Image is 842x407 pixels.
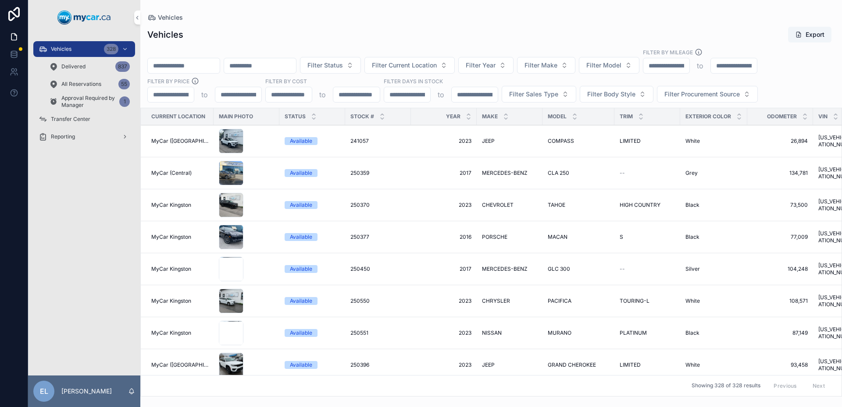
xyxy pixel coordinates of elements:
[482,202,537,209] a: CHEVROLET
[151,202,191,209] span: MyCar Kingston
[818,113,828,120] span: VIN
[620,265,675,273] a: --
[753,202,808,209] a: 73,500
[482,138,537,145] a: JEEP
[350,265,370,273] span: 250450
[350,234,406,241] a: 250377
[548,113,567,120] span: Model
[685,234,699,241] span: Black
[416,202,471,209] span: 2023
[290,361,312,369] div: Available
[548,138,609,145] a: COMPASS
[151,329,191,336] span: MyCar Kingston
[753,329,808,336] span: 87,149
[350,113,374,120] span: Stock #
[416,361,471,368] span: 2023
[482,170,528,177] span: MERCEDES-BENZ
[753,361,808,368] a: 93,458
[51,133,75,140] span: Reporting
[115,61,130,72] div: 837
[685,170,742,177] a: Grey
[466,61,496,70] span: Filter Year
[548,265,570,273] span: GLC 300
[685,329,742,336] a: Black
[61,387,112,396] p: [PERSON_NAME]
[147,13,183,22] a: Vehicles
[285,233,340,241] a: Available
[620,329,647,336] span: PLATINUM
[33,41,135,57] a: Vehicles328
[685,265,700,273] span: Silver
[482,297,510,304] span: CHRYSLER
[548,329,609,336] a: MURANO
[753,138,808,145] span: 26,894
[620,170,675,177] a: --
[307,61,343,70] span: Filter Status
[416,234,471,241] a: 2016
[61,95,116,109] span: Approval Required by Manager
[265,77,307,85] label: FILTER BY COST
[350,297,406,304] a: 250550
[753,297,808,304] a: 108,571
[416,170,471,177] span: 2017
[502,86,576,103] button: Select Button
[147,28,183,41] h1: Vehicles
[416,329,471,336] a: 2023
[620,297,649,304] span: TOURING-L
[285,297,340,305] a: Available
[482,361,537,368] a: JEEP
[44,59,135,74] a: Delivered837
[151,113,205,120] span: Current Location
[151,297,191,304] span: MyCar Kingston
[697,60,703,71] p: to
[548,361,596,368] span: GRAND CHEROKEE
[620,138,641,145] span: LIMITED
[620,361,675,368] a: LIMITED
[290,137,312,145] div: Available
[620,113,633,120] span: Trim
[482,361,495,368] span: JEEP
[290,233,312,241] div: Available
[509,90,558,99] span: Filter Sales Type
[151,202,208,209] a: MyCar Kingston
[438,89,444,100] p: to
[285,201,340,209] a: Available
[319,89,326,100] p: to
[151,265,191,273] span: MyCar Kingston
[548,297,571,304] span: PACIFICA
[285,137,340,145] a: Available
[685,202,742,209] a: Black
[285,265,340,273] a: Available
[788,27,831,42] button: Export
[119,96,130,107] div: 1
[151,138,208,145] a: MyCar ([GEOGRAPHIC_DATA])
[685,361,742,368] a: White
[147,77,189,85] label: FILTER BY PRICE
[548,265,609,273] a: GLC 300
[151,329,208,336] a: MyCar Kingston
[51,116,90,123] span: Transfer Center
[290,329,312,337] div: Available
[524,61,557,70] span: Filter Make
[61,63,86,70] span: Delivered
[548,138,574,145] span: COMPASS
[285,113,306,120] span: Status
[620,234,623,241] span: S
[33,111,135,127] a: Transfer Center
[458,57,514,74] button: Select Button
[482,234,537,241] a: PORSCHE
[372,61,437,70] span: Filter Current Location
[350,138,406,145] a: 241057
[620,170,625,177] span: --
[548,170,569,177] span: CLA 250
[350,202,406,209] a: 250370
[482,265,537,273] a: MERCEDES-BENZ
[548,329,571,336] span: MURANO
[482,265,528,273] span: MERCEDES-BENZ
[350,329,368,336] span: 250551
[290,297,312,305] div: Available
[482,297,537,304] a: CHRYSLER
